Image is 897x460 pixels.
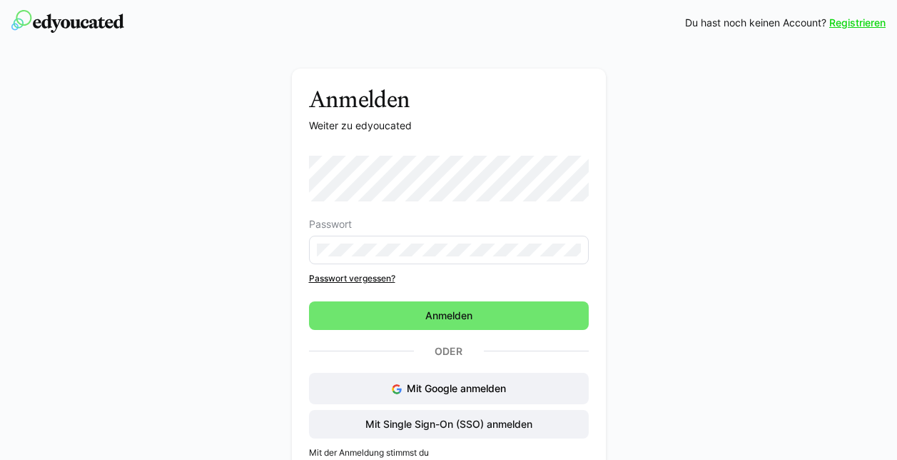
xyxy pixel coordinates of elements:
p: Oder [414,341,484,361]
span: Mit Google anmelden [407,382,506,394]
span: Mit Single Sign-On (SSO) anmelden [363,417,534,431]
button: Mit Single Sign-On (SSO) anmelden [309,410,589,439]
p: Weiter zu edyoucated [309,119,589,133]
a: Passwort vergessen? [309,273,589,284]
button: Anmelden [309,301,589,330]
img: edyoucated [11,10,124,33]
span: Du hast noch keinen Account? [685,16,826,30]
span: Anmelden [423,309,475,323]
h3: Anmelden [309,86,589,113]
span: Passwort [309,219,352,230]
a: Registrieren [829,16,886,30]
button: Mit Google anmelden [309,373,589,404]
